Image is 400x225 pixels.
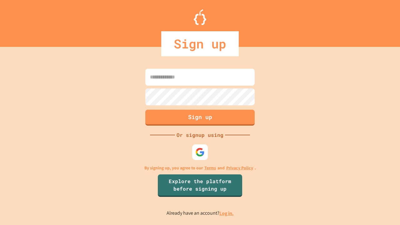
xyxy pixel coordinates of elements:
[194,9,206,25] img: Logo.svg
[158,174,242,197] a: Explore the platform before signing up
[226,165,253,171] a: Privacy Policy
[145,110,255,126] button: Sign up
[374,200,394,219] iframe: chat widget
[195,147,205,157] img: google-icon.svg
[204,165,216,171] a: Terms
[219,210,234,217] a: Log in.
[161,31,239,56] div: Sign up
[144,165,256,171] p: By signing up, you agree to our and .
[167,209,234,217] p: Already have an account?
[175,131,225,139] div: Or signup using
[348,173,394,199] iframe: chat widget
